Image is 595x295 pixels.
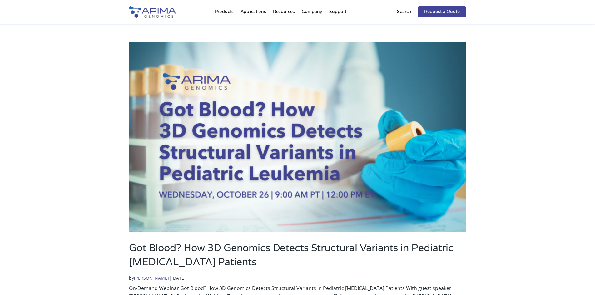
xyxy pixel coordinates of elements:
a: Got Blood? How 3D Genomics Detects Structural Variants in Pediatric [MEDICAL_DATA] Patients [129,242,454,268]
a: Request a Quote [418,6,466,17]
a: [PERSON_NAME] [134,275,169,281]
span: [DATE] [171,275,186,281]
p: Search [397,8,411,16]
img: Got Blood? How 3D Genomics Detects Structural Variants in Pediatric Leukemia Patients [129,42,466,232]
p: by | [129,274,466,282]
img: Arima-Genomics-logo [129,6,176,18]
